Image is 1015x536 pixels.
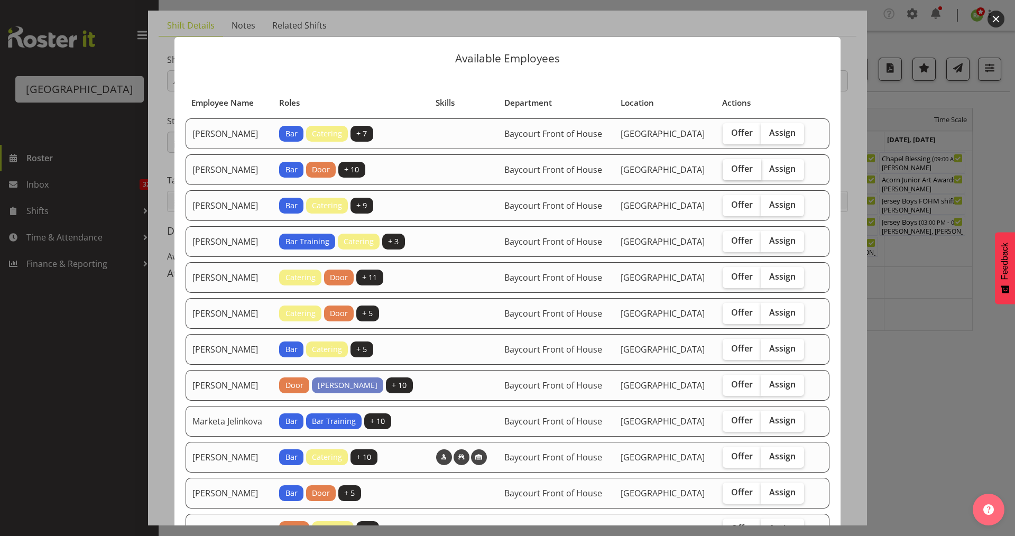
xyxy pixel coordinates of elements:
[621,164,705,175] span: [GEOGRAPHIC_DATA]
[731,379,753,390] span: Offer
[731,487,753,497] span: Offer
[436,97,492,109] div: Skills
[186,118,273,149] td: [PERSON_NAME]
[621,523,705,535] span: [GEOGRAPHIC_DATA]
[504,164,602,175] span: Baycourt Front of House
[621,200,705,211] span: [GEOGRAPHIC_DATA]
[285,164,298,175] span: Bar
[504,236,602,247] span: Baycourt Front of House
[769,487,796,497] span: Assign
[769,415,796,426] span: Assign
[285,380,303,391] span: Door
[285,415,298,427] span: Bar
[621,272,705,283] span: [GEOGRAPHIC_DATA]
[621,415,705,427] span: [GEOGRAPHIC_DATA]
[621,380,705,391] span: [GEOGRAPHIC_DATA]
[769,523,796,533] span: Assign
[621,236,705,247] span: [GEOGRAPHIC_DATA]
[186,334,273,365] td: [PERSON_NAME]
[186,298,273,329] td: [PERSON_NAME]
[769,271,796,282] span: Assign
[731,523,753,533] span: Offer
[621,487,705,499] span: [GEOGRAPHIC_DATA]
[356,451,371,463] span: + 10
[731,127,753,138] span: Offer
[285,523,303,535] span: Door
[312,200,342,211] span: Catering
[769,163,796,174] span: Assign
[621,97,710,109] div: Location
[370,415,385,427] span: + 10
[186,190,273,221] td: [PERSON_NAME]
[186,226,273,257] td: [PERSON_NAME]
[318,380,377,391] span: [PERSON_NAME]
[186,406,273,437] td: Marketa Jelinkova
[356,128,367,140] span: + 7
[312,451,342,463] span: Catering
[504,415,602,427] span: Baycourt Front of House
[312,344,342,355] span: Catering
[285,308,316,319] span: Catering
[191,97,267,109] div: Employee Name
[285,344,298,355] span: Bar
[285,200,298,211] span: Bar
[186,262,273,293] td: [PERSON_NAME]
[362,308,373,319] span: + 5
[731,199,753,210] span: Offer
[504,344,602,355] span: Baycourt Front of House
[731,235,753,246] span: Offer
[621,308,705,319] span: [GEOGRAPHIC_DATA]
[769,127,796,138] span: Assign
[731,271,753,282] span: Offer
[186,478,273,509] td: [PERSON_NAME]
[186,370,273,401] td: [PERSON_NAME]
[769,379,796,390] span: Assign
[185,53,830,64] p: Available Employees
[285,236,329,247] span: Bar Training
[731,343,753,354] span: Offer
[621,344,705,355] span: [GEOGRAPHIC_DATA]
[318,523,348,535] span: Catering
[344,164,359,175] span: + 10
[356,344,367,355] span: + 5
[362,272,377,283] span: + 11
[983,504,994,515] img: help-xxl-2.png
[186,442,273,473] td: [PERSON_NAME]
[356,200,367,211] span: + 9
[504,97,608,109] div: Department
[285,451,298,463] span: Bar
[279,97,423,109] div: Roles
[769,307,796,318] span: Assign
[504,523,602,535] span: Baycourt Front of House
[330,272,348,283] span: Door
[330,308,348,319] span: Door
[621,128,705,140] span: [GEOGRAPHIC_DATA]
[504,128,602,140] span: Baycourt Front of House
[285,487,298,499] span: Bar
[362,523,373,535] span: + 7
[312,128,342,140] span: Catering
[621,451,705,463] span: [GEOGRAPHIC_DATA]
[1000,243,1010,280] span: Feedback
[312,487,330,499] span: Door
[731,451,753,461] span: Offer
[504,451,602,463] span: Baycourt Front of House
[769,235,796,246] span: Assign
[344,236,374,247] span: Catering
[186,154,273,185] td: [PERSON_NAME]
[285,272,316,283] span: Catering
[731,163,753,174] span: Offer
[769,451,796,461] span: Assign
[312,164,330,175] span: Door
[504,200,602,211] span: Baycourt Front of House
[285,128,298,140] span: Bar
[504,272,602,283] span: Baycourt Front of House
[769,199,796,210] span: Assign
[388,236,399,247] span: + 3
[722,97,809,109] div: Actions
[769,343,796,354] span: Assign
[392,380,407,391] span: + 10
[504,308,602,319] span: Baycourt Front of House
[731,415,753,426] span: Offer
[504,487,602,499] span: Baycourt Front of House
